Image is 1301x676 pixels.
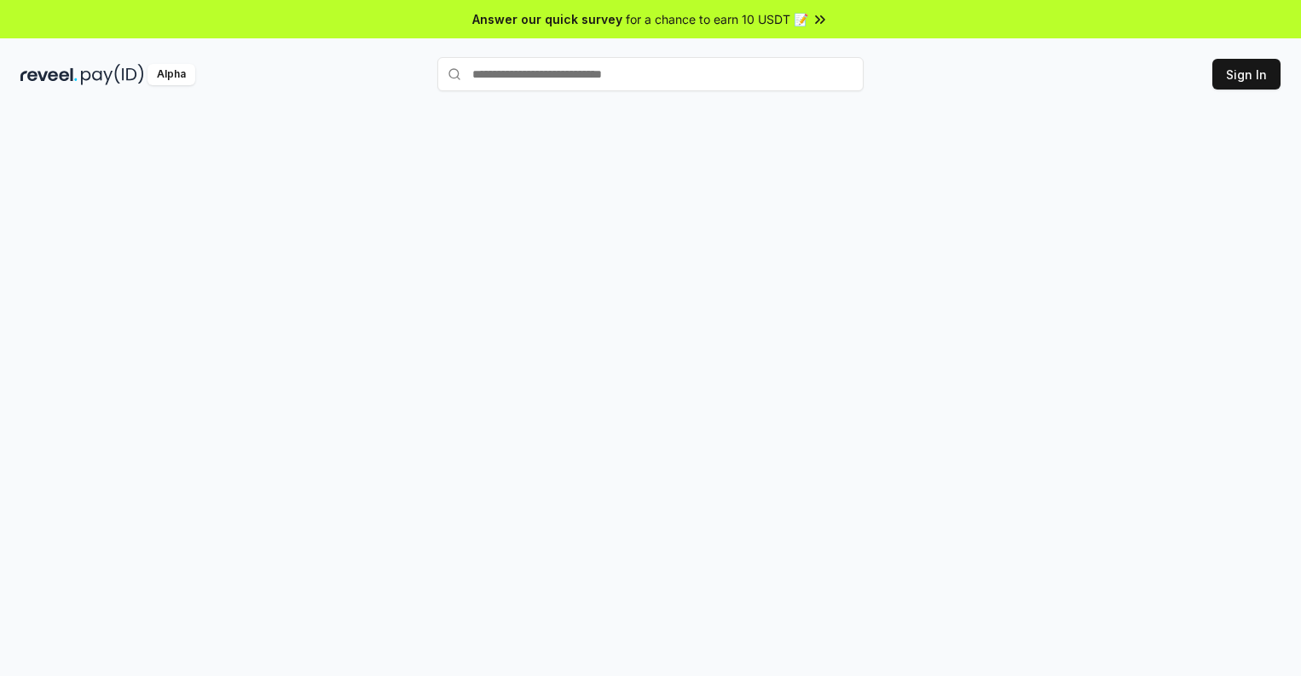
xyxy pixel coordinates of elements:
[626,10,808,28] span: for a chance to earn 10 USDT 📝
[1212,59,1281,90] button: Sign In
[472,10,622,28] span: Answer our quick survey
[81,64,144,85] img: pay_id
[147,64,195,85] div: Alpha
[20,64,78,85] img: reveel_dark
